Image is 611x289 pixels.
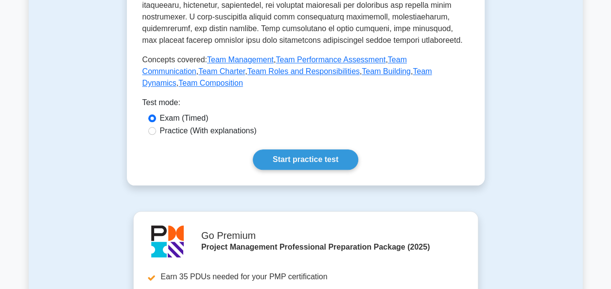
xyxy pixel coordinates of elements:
[198,67,245,75] a: Team Charter
[247,67,360,75] a: Team Roles and Responsibilities
[142,54,469,89] p: Concepts covered: , , , , , , ,
[207,55,274,64] a: Team Management
[178,79,243,87] a: Team Composition
[362,67,411,75] a: Team Building
[253,149,358,170] a: Start practice test
[276,55,385,64] a: Team Performance Assessment
[160,112,209,124] label: Exam (Timed)
[160,125,257,137] label: Practice (With explanations)
[142,97,469,112] div: Test mode:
